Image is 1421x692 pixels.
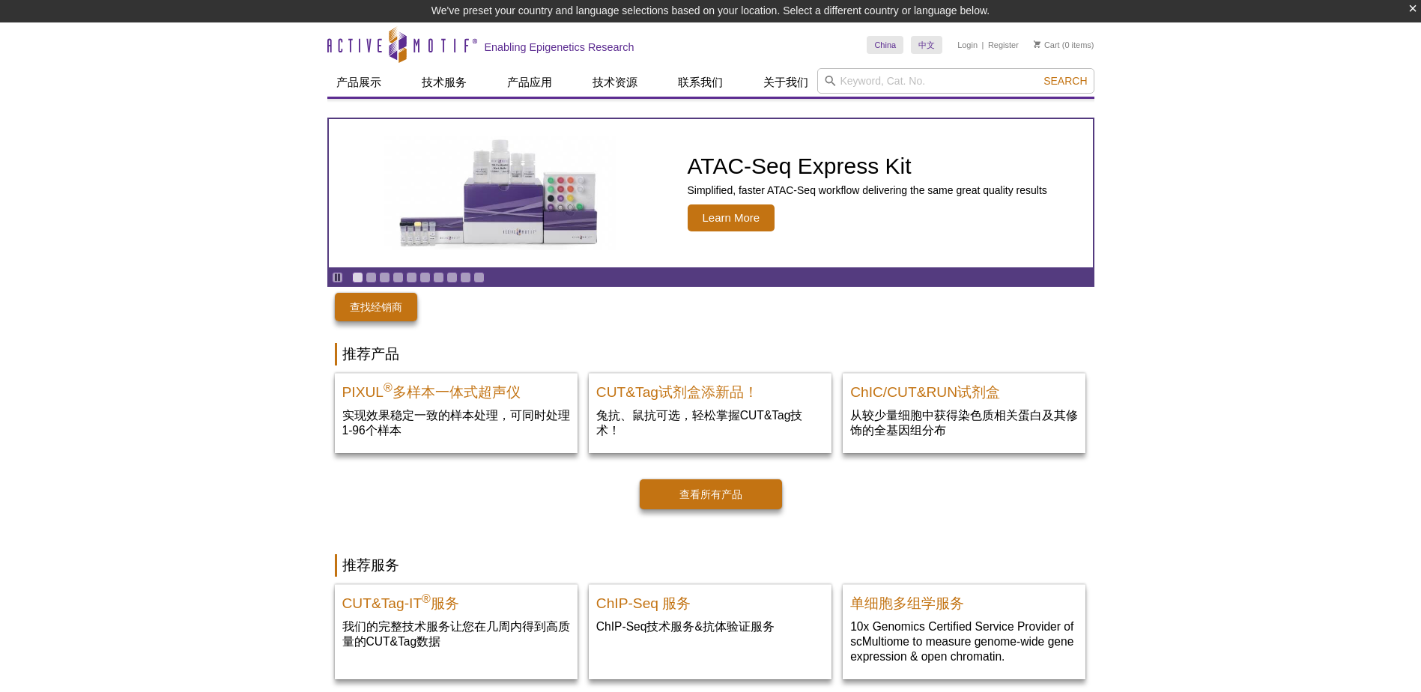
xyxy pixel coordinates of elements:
a: Go to slide 8 [446,272,458,283]
h2: ATAC-Seq Express Kit [688,155,1047,177]
p: 实现效果稳定一致的样本处理，可同时处理1-96个样本 [342,407,570,438]
a: Single-Cell Multiome Servicee 单细胞多组学服务 10x Genomics Certified Service Provider of scMultiome to m... [843,584,1085,679]
button: Search [1039,74,1091,88]
a: CUT&Tag-IT Service CUT&Tag-IT®服务 我们的完整技术服务让您在几周内得到高质量的CUT&Tag数据 [335,584,578,664]
a: 技术服务 [413,68,476,97]
h2: CUT&Tag试剂盒添新品！ [596,377,824,400]
a: Go to slide 9 [460,272,471,283]
p: 10x Genomics Certified Service Provider of scMultiome to measure genome-wide gene expression & op... [850,619,1078,664]
sup: ® [384,381,393,394]
a: PIXUL Multi-Sample Sonicator PIXUL®多样本一体式超声仪 实现效果稳定一致的样本处理，可同时处理1-96个样本 [335,373,578,453]
p: ChIP-Seq技术服务&抗体验证服务 [596,619,824,634]
h2: ChIC/CUT&RUN试剂盒 [850,377,1078,400]
a: 技术资源 [584,68,646,97]
h2: 推荐产品 [335,343,1087,365]
a: 查看所有产品 [640,479,782,509]
a: China [867,36,903,54]
span: Search [1043,75,1087,87]
li: | [982,36,984,54]
p: 从较少量细胞中获得染色质相关蛋白及其修饰的全基因组分布 [850,407,1078,438]
a: 联系我们 [669,68,732,97]
h2: CUT&Tag-IT 服务 [342,589,570,611]
a: Go to slide 7 [433,272,444,283]
a: Go to slide 6 [419,272,431,283]
a: ATAC-Seq Express Kit ATAC-Seq Express Kit Simplified, faster ATAC-Seq workflow delivering the sam... [329,119,1093,267]
p: 兔抗、鼠抗可选，轻松掌握CUT&Tag技术！ [596,407,824,438]
a: ChIP-Seq Service ChIP-Seq 服务 ChIP-Seq技术服务&抗体验证服务 [589,584,831,649]
a: Login [957,40,978,50]
a: Go to slide 2 [366,272,377,283]
a: Go to slide 4 [393,272,404,283]
a: 产品展示 [327,68,390,97]
a: Go to slide 5 [406,272,417,283]
a: 中文 [911,36,942,54]
span: Learn More [688,204,775,231]
h2: Enabling Epigenetics Research [485,40,634,54]
input: Keyword, Cat. No. [817,68,1094,94]
a: Go to slide 10 [473,272,485,283]
a: ChIC/CUT&RUN Assay Kit ChIC/CUT&RUN试剂盒 从较少量细胞中获得染色质相关蛋白及其修饰的全基因组分布 [843,373,1085,453]
sup: ® [422,592,431,605]
a: Toggle autoplay [332,272,343,283]
a: Register [988,40,1019,50]
li: (0 items) [1034,36,1094,54]
a: 关于我们 [754,68,817,97]
a: 产品应用 [498,68,561,97]
a: Go to slide 1 [352,272,363,283]
h2: 推荐服务 [335,554,1087,577]
article: ATAC-Seq Express Kit [329,119,1093,267]
a: 查找经销商 [335,293,417,321]
img: Your Cart [1034,40,1040,48]
h2: PIXUL 多样本一体式超声仪 [342,377,570,400]
p: 我们的完整技术服务让您在几周内得到高质量的CUT&Tag数据 [342,619,570,649]
p: Simplified, faster ATAC-Seq workflow delivering the same great quality results [688,183,1047,197]
img: ATAC-Seq Express Kit [377,136,624,250]
a: Cart [1034,40,1060,50]
h2: ChIP-Seq 服务 [596,589,824,611]
h2: 单细胞多组学服务 [850,589,1078,611]
a: Go to slide 3 [379,272,390,283]
a: CUT&Tag试剂盒添新品！ CUT&Tag试剂盒添新品！ 兔抗、鼠抗可选，轻松掌握CUT&Tag技术！ [589,373,831,453]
